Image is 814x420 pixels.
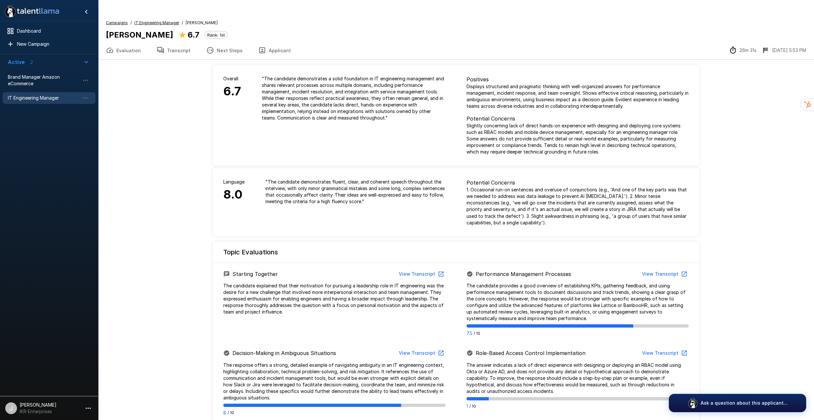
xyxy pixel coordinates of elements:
[466,115,689,122] p: Potential Concerns
[466,83,689,109] p: Displays structured and pragmatic thinking with well-organized answers for performance management...
[265,179,446,205] p: " The candidate demonstrates fluent, clear, and coherent speech throughout the interview, with on...
[466,75,689,83] p: Positives
[188,30,199,40] b: 6.7
[466,283,689,322] p: The candidate provides a good overview of establishing KPIs, gathering feedback, and using perfor...
[466,186,689,226] p: 1. Occasional run-on sentences and overuse of conjunctions (e.g., 'And one of the key parts was t...
[669,394,806,412] button: Ask a question about this applicant...
[262,75,446,121] p: " The candidate demonstrates a solid foundation in IT engineering management and shares relevant ...
[186,20,218,26] span: [PERSON_NAME]
[223,410,226,416] p: 8
[223,75,241,82] p: Overall
[639,347,689,359] button: View Transcript
[130,20,132,26] span: /
[223,82,241,101] h6: 6.7
[223,179,245,185] p: Language
[476,349,585,357] p: Role-Based Access Control Implementation
[739,47,756,54] p: 26m 31s
[223,283,446,315] p: The candidate explained that their motivation for pursuing a leadership role in IT engineering wa...
[466,179,689,186] p: Potential Concerns
[223,362,446,401] p: The response offers a strong, detailed example of navigating ambiguity in an IT engineering conte...
[762,46,806,54] div: The date and time when the interview was completed
[98,41,149,59] button: Evaluation
[223,185,245,204] h6: 8.0
[134,20,179,25] u: IT Engineering Manager
[250,41,299,59] button: Applicant
[687,398,698,408] img: logo_glasses@2x.png
[476,270,571,278] p: Performance Management Processes
[772,47,806,54] p: [DATE] 5:53 PM
[396,347,446,359] button: View Transcript
[639,268,689,280] button: View Transcript
[729,46,756,54] div: The time between starting and completing the interview
[474,330,480,337] span: / 10
[232,349,336,357] p: Decision-Making in Ambiguous Situations
[701,400,788,406] p: Ask a question about this applicant...
[106,30,173,40] b: [PERSON_NAME]
[466,330,472,337] p: 7.5
[466,403,468,410] p: 1
[466,122,689,155] p: Slightly concerning lack of direct hands-on experience with designing and deploying core systems ...
[198,41,250,59] button: Next Steps
[396,268,446,280] button: View Transcript
[228,410,234,416] span: / 10
[469,403,476,410] span: / 10
[205,32,227,38] span: Rank: 1st
[232,270,278,278] p: Starting Together
[466,362,689,395] p: The answer indicates a lack of direct experience with designing or deploying an RBAC model using ...
[149,41,198,59] button: Transcript
[223,247,278,257] h6: Topic Evaluations
[182,20,183,26] span: /
[106,20,128,25] u: Campaigns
